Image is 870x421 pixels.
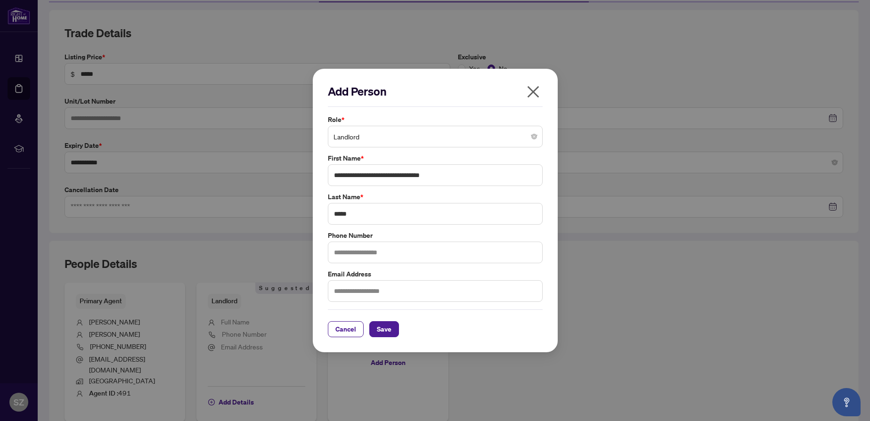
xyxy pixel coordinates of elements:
span: close-circle [531,134,537,139]
label: Email Address [328,269,543,279]
h2: Add Person [328,84,543,99]
button: Save [369,321,399,337]
span: Save [377,322,391,337]
label: Phone Number [328,230,543,241]
label: First Name [328,153,543,163]
span: close [526,84,541,99]
span: Landlord [333,128,537,146]
button: Cancel [328,321,364,337]
label: Last Name [328,192,543,202]
button: Open asap [832,388,861,416]
span: Cancel [335,322,356,337]
label: Role [328,114,543,125]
